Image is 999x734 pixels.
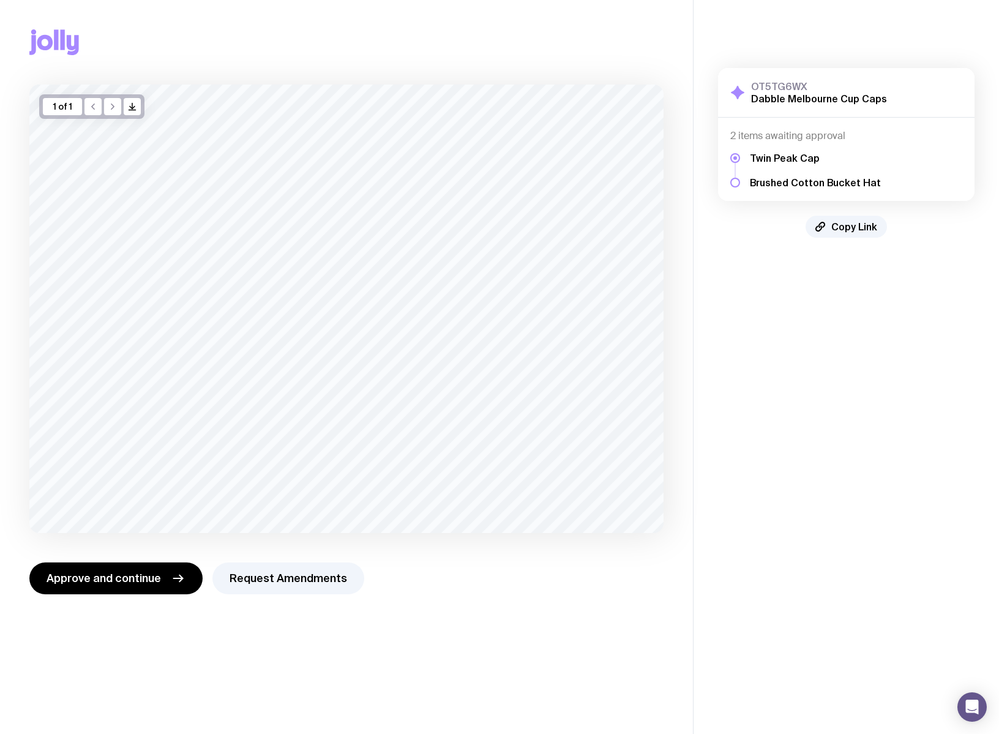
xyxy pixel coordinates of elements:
div: Open Intercom Messenger [957,692,987,722]
h3: OT5TG6WX [751,80,887,93]
h4: 2 items awaiting approval [730,130,962,142]
h2: Dabble Melbourne Cup Caps [751,93,887,105]
h5: Brushed Cotton Bucket Hat [750,176,881,189]
button: Request Amendments [212,562,364,594]
h5: Twin Peak Cap [750,152,881,164]
button: Copy Link [806,216,887,238]
span: Copy Link [831,221,877,233]
button: Approve and continue [29,562,203,594]
button: />/> [124,98,141,115]
div: 1 of 1 [43,98,82,115]
span: Approve and continue [47,571,161,586]
g: /> /> [129,104,136,110]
